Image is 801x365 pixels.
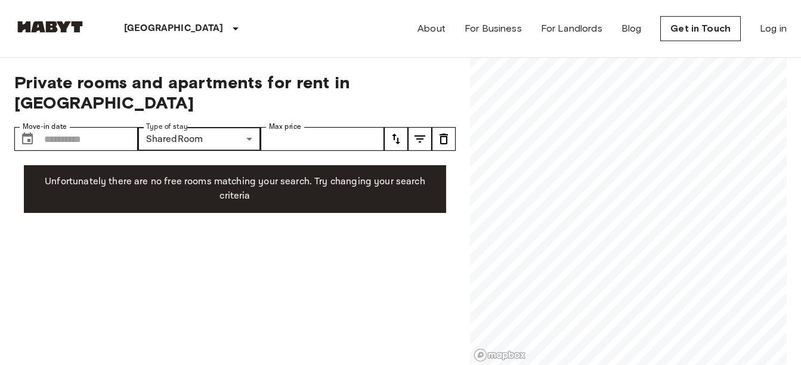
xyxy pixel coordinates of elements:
div: SharedRoom [138,127,261,151]
a: Blog [621,21,642,36]
label: Type of stay [146,122,188,132]
button: tune [408,127,432,151]
a: Mapbox logo [474,348,526,362]
span: Private rooms and apartments for rent in [GEOGRAPHIC_DATA] [14,72,456,113]
p: [GEOGRAPHIC_DATA] [124,21,224,36]
label: Move-in date [23,122,67,132]
label: Max price [269,122,301,132]
a: About [417,21,446,36]
a: Log in [760,21,787,36]
button: Choose date [16,127,39,151]
button: tune [432,127,456,151]
img: Habyt [14,21,86,33]
button: tune [384,127,408,151]
a: Get in Touch [660,16,741,41]
a: For Business [465,21,522,36]
a: For Landlords [541,21,602,36]
p: Unfortunately there are no free rooms matching your search. Try changing your search criteria [33,175,437,203]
